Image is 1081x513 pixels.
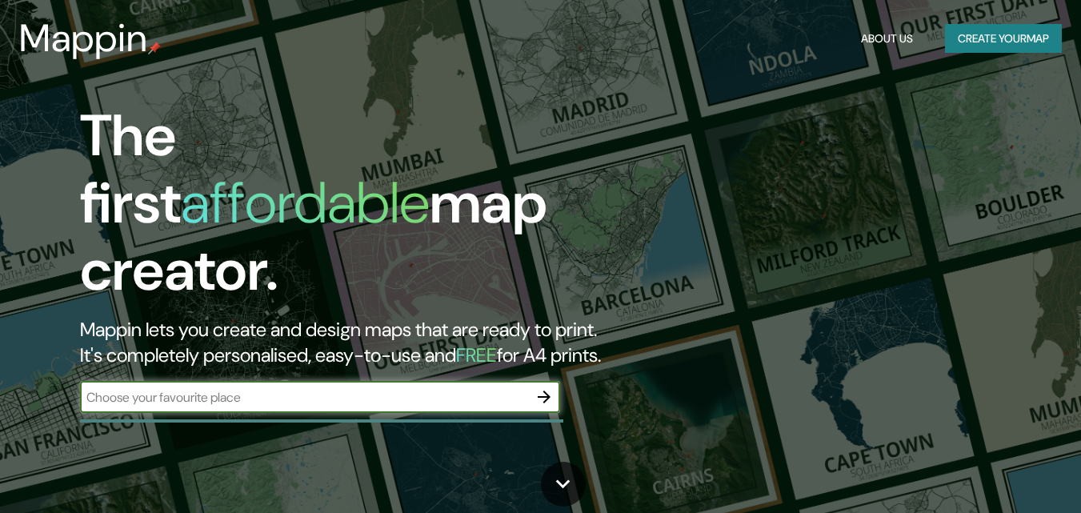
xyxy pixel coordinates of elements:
[19,16,148,61] h3: Mappin
[945,24,1062,54] button: Create yourmap
[181,166,430,240] h1: affordable
[80,388,528,407] input: Choose your favourite place
[80,317,621,368] h2: Mappin lets you create and design maps that are ready to print. It's completely personalised, eas...
[80,102,621,317] h1: The first map creator.
[939,451,1063,495] iframe: Help widget launcher
[456,343,497,367] h5: FREE
[148,42,161,54] img: mappin-pin
[855,24,919,54] button: About Us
